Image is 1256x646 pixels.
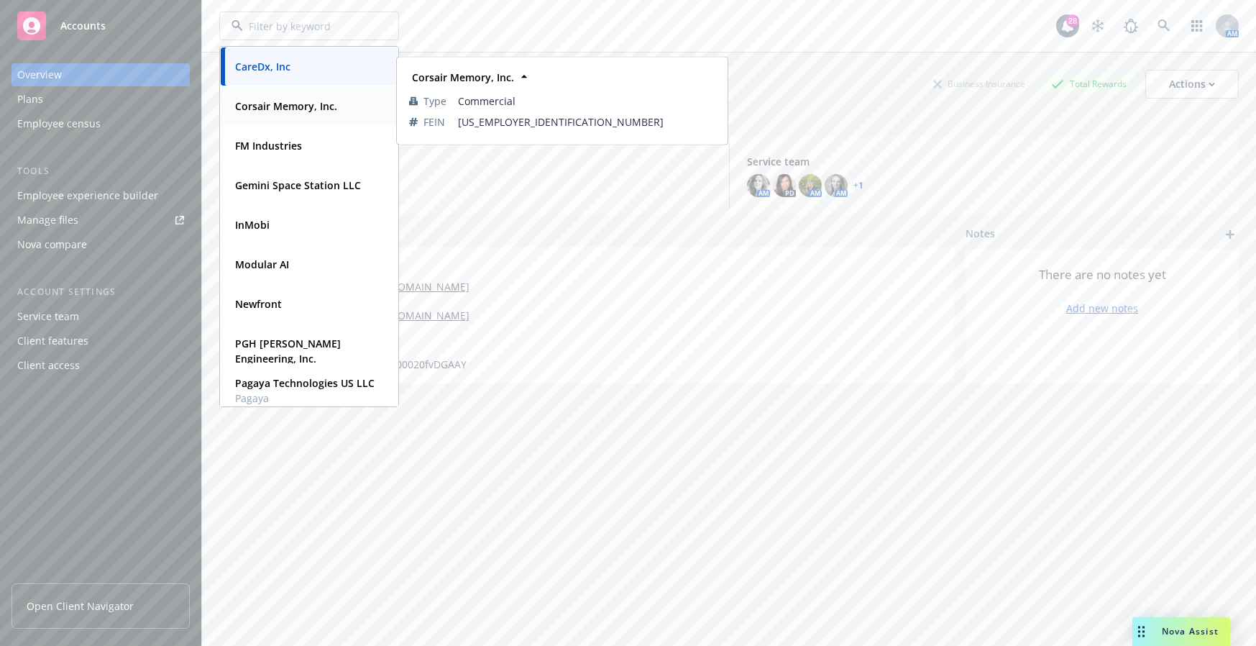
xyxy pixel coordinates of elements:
[243,19,370,34] input: Filter by keyword
[412,70,514,84] strong: Corsair Memory, Inc.
[1169,70,1215,98] div: Actions
[1145,70,1239,99] button: Actions
[12,305,190,328] a: Service team
[12,233,190,256] a: Nova compare
[17,354,80,377] div: Client access
[12,354,190,377] a: Client access
[361,308,469,323] a: [URL][DOMAIN_NAME]
[1066,301,1138,316] a: Add new notes
[1132,617,1150,646] div: Drag to move
[1221,226,1239,243] a: add
[12,88,190,111] a: Plans
[1132,617,1230,646] button: Nova Assist
[12,6,190,46] a: Accounts
[27,599,134,614] span: Open Client Navigator
[361,357,467,372] span: 001d0000020fvDGAAY
[12,209,190,232] a: Manage files
[1150,12,1178,40] a: Search
[235,376,375,390] strong: Pagaya Technologies US LLC
[747,174,770,197] img: photo
[12,164,190,178] div: Tools
[17,305,79,328] div: Service team
[1083,12,1112,40] a: Stop snowing
[1162,625,1219,637] span: Nova Assist
[458,94,715,109] span: Commercial
[235,258,289,271] strong: Modular AI
[423,94,446,109] span: Type
[12,329,190,352] a: Client features
[1183,12,1211,40] a: Switch app
[773,174,796,197] img: photo
[235,139,302,153] strong: FM Industries
[235,178,361,192] strong: Gemini Space Station LLC
[853,181,863,190] a: +1
[825,174,848,197] img: photo
[17,233,87,256] div: Nova compare
[12,184,190,207] a: Employee experience builder
[17,184,158,207] div: Employee experience builder
[361,279,469,294] a: [URL][DOMAIN_NAME]
[799,174,822,197] img: photo
[747,154,1228,169] span: Service team
[1044,75,1134,93] div: Total Rewards
[235,60,290,73] strong: CareDx, Inc
[17,88,43,111] div: Plans
[60,20,106,32] span: Accounts
[235,337,341,365] strong: PGH [PERSON_NAME] Engineering, Inc.
[17,63,62,86] div: Overview
[926,75,1032,93] div: Business Insurance
[17,209,78,232] div: Manage files
[12,285,190,299] div: Account settings
[1039,266,1166,283] span: There are no notes yet
[1066,14,1079,27] div: 28
[235,218,270,232] strong: InMobi
[12,112,190,135] a: Employee census
[235,297,282,311] strong: Newfront
[235,99,337,113] strong: Corsair Memory, Inc.
[12,63,190,86] a: Overview
[17,329,88,352] div: Client features
[235,391,375,406] span: Pagaya
[966,226,995,243] span: Notes
[17,112,101,135] div: Employee census
[1117,12,1145,40] a: Report a Bug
